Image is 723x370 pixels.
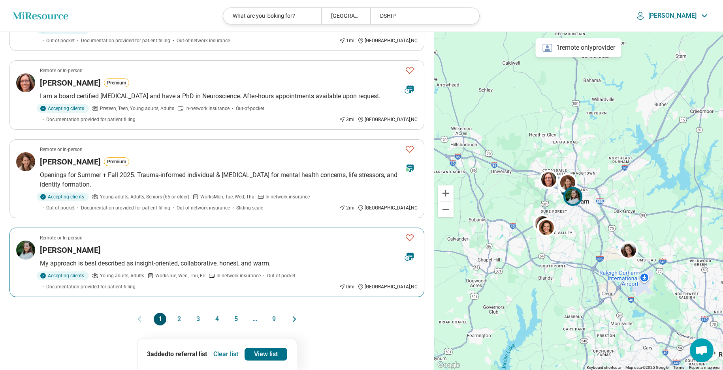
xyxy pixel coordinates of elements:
[154,313,166,325] button: 1
[40,156,101,167] h3: [PERSON_NAME]
[265,193,310,200] span: In-network insurance
[81,204,170,211] span: Documentation provided for patient filling
[37,192,89,201] div: Accepting clients
[217,272,261,279] span: In-network insurance
[536,38,621,57] div: 1 remote only provider
[100,272,144,279] span: Young adults, Adults
[100,105,174,112] span: Preteen, Teen, Young adults, Adults
[290,313,299,325] button: Next page
[438,185,454,201] button: Zoom in
[690,338,714,362] div: Open chat
[438,202,454,217] button: Zoom out
[223,8,321,24] div: What are you looking for?
[249,313,261,325] span: ...
[37,271,89,280] div: Accepting clients
[40,77,101,88] h3: [PERSON_NAME]
[358,116,418,123] div: [GEOGRAPHIC_DATA] , NC
[37,104,89,113] div: Accepting clients
[192,313,204,325] button: 3
[177,204,230,211] span: Out-of-network insurance
[236,204,263,211] span: Sliding scale
[147,349,207,359] p: 3 added
[673,365,684,370] a: Terms (opens in new tab)
[402,62,418,78] button: Favorite
[267,313,280,325] button: 9
[185,105,230,112] span: In-network insurance
[40,67,83,74] p: Remote or In-person
[402,230,418,246] button: Favorite
[339,116,354,123] div: 3 mi
[236,105,264,112] span: Out-of-pocket
[321,8,370,24] div: [GEOGRAPHIC_DATA], [GEOGRAPHIC_DATA]
[46,204,75,211] span: Out-of-pocket
[648,12,697,20] p: [PERSON_NAME]
[40,259,418,268] p: My approach is best described as insight-oriented, collaborative, honest, and warm.
[402,141,418,157] button: Favorite
[689,365,721,370] a: Report a map error
[625,365,668,370] span: Map data ©2025 Google
[155,272,205,279] span: Works Tue, Wed, Thu, Fri
[210,348,241,361] button: Clear list
[40,234,83,241] p: Remote or In-person
[177,37,230,44] span: Out-of-network insurance
[135,313,144,325] button: Previous page
[211,313,223,325] button: 4
[245,348,287,361] a: View list
[230,313,242,325] button: 5
[40,245,101,256] h3: [PERSON_NAME]
[358,283,418,290] div: [GEOGRAPHIC_DATA] , NC
[100,193,189,200] span: Young adults, Adults, Seniors (65 or older)
[173,313,185,325] button: 2
[358,37,418,44] div: [GEOGRAPHIC_DATA] , NC
[168,350,207,358] span: to referral list
[267,272,296,279] span: Out-of-pocket
[46,37,75,44] span: Out-of-pocket
[81,37,170,44] span: Documentation provided for patient filling
[358,204,418,211] div: [GEOGRAPHIC_DATA] , NC
[46,283,136,290] span: Documentation provided for patient filling
[370,8,468,24] div: DSHIP
[339,283,354,290] div: 0 mi
[339,37,354,44] div: 1 mi
[40,170,418,189] p: Openings for Summer + Fall 2025. Trauma-informed individual & [MEDICAL_DATA] for mental health co...
[200,193,254,200] span: Works Mon, Tue, Wed, Thu
[40,146,83,153] p: Remote or In-person
[40,92,418,101] p: I am a board certified [MEDICAL_DATA] and have a PhD in Neuroscience. After-hours appointments av...
[104,157,129,166] button: Premium
[339,204,354,211] div: 2 mi
[46,116,136,123] span: Documentation provided for patient filling
[104,78,129,87] button: Premium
